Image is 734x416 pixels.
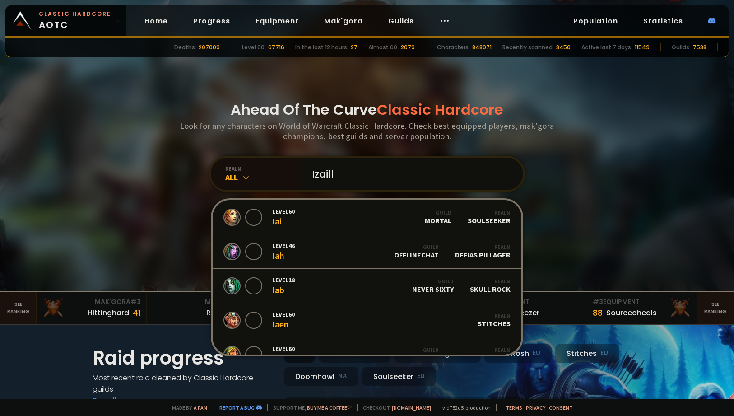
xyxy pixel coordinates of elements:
[470,278,511,294] div: Skull Rock
[272,310,295,330] div: Iaen
[272,242,295,261] div: Iah
[412,278,454,294] div: Never Sixty
[39,10,111,32] span: AOTC
[284,367,358,386] div: Doomhowl
[231,99,503,121] h1: Ahead Of The Curve
[88,307,129,318] div: Hittinghard
[152,297,251,307] div: Mak'Gora
[42,297,141,307] div: Mak'Gora
[225,172,301,182] div: All
[455,243,511,250] div: Realm
[587,292,697,324] a: #3Equipment88Sourceoheals
[593,297,603,306] span: # 3
[272,276,295,284] span: Level 18
[213,269,521,303] a: Level18IabGuildNever SixtyRealmSkull Rock
[394,243,439,250] div: Guild
[697,292,734,324] a: Seeranking
[186,12,237,30] a: Progress
[272,242,295,250] span: Level 46
[362,367,436,386] div: Soulseeker
[361,346,439,353] div: Guild
[272,345,295,364] div: Iamb
[130,297,141,306] span: # 3
[177,121,557,141] h3: Look for any characters on World of Warcraft Classic Hardcore. Check best equipped players, mak'g...
[213,337,521,372] a: Level60IambGuildBooty Bay Yacht ClubRealmDefias Pillager
[593,297,692,307] div: Equipment
[635,43,650,51] div: 11549
[394,243,439,259] div: OFFLINECHAT
[566,12,625,30] a: Population
[506,404,522,411] a: Terms
[377,99,503,120] span: Classic Hardcore
[472,43,492,51] div: 848071
[478,312,511,319] div: Realm
[272,207,295,215] span: Level 60
[468,209,511,216] div: Realm
[37,292,147,324] a: Mak'Gora#3Hittinghard41
[672,43,689,51] div: Guilds
[199,43,220,51] div: 207009
[600,349,608,358] small: EU
[295,43,347,51] div: In the last 12 hours
[483,297,581,307] div: Equipment
[351,43,358,51] div: 27
[307,404,352,411] a: Buy me a coffee
[412,278,454,285] div: Guild
[693,43,706,51] div: 7538
[206,307,235,318] div: Rivench
[248,12,306,30] a: Equipment
[39,10,111,18] small: Classic Hardcore
[5,5,126,36] a: Classic HardcoreAOTC
[147,292,257,324] a: Mak'Gora#2Rivench100
[392,404,431,411] a: [DOMAIN_NAME]
[357,404,431,411] span: Checkout
[272,345,295,353] span: Level 60
[593,307,603,319] div: 88
[455,243,511,259] div: Defias Pillager
[636,12,690,30] a: Statistics
[478,312,511,328] div: Stitches
[455,346,511,362] div: Defias Pillager
[401,43,415,51] div: 2079
[219,404,255,411] a: Report a bug
[272,207,295,227] div: Iai
[555,344,619,363] div: Stitches
[93,344,273,372] h1: Raid progress
[174,43,195,51] div: Deaths
[317,12,370,30] a: Mak'gora
[417,372,425,381] small: EU
[267,404,352,411] span: Support me,
[437,43,469,51] div: Characters
[425,209,451,216] div: Guild
[455,346,511,353] div: Realm
[272,276,295,295] div: Iab
[213,234,521,269] a: Level46IahGuildOFFLINECHATRealmDefias Pillager
[526,404,545,411] a: Privacy
[133,307,141,319] div: 41
[381,12,421,30] a: Guilds
[213,303,521,337] a: Level60IaenRealmStitches
[338,372,347,381] small: NA
[93,395,151,406] a: See all progress
[194,404,207,411] a: a fan
[425,209,451,225] div: Mortal
[307,158,512,190] input: Search a character...
[167,404,207,411] span: Made by
[437,404,491,411] span: v. d752d5 - production
[484,344,552,363] div: Nek'Rosh
[242,43,265,51] div: Level 60
[606,307,657,318] div: Sourceoheals
[468,209,511,225] div: Soulseeker
[549,404,573,411] a: Consent
[225,165,301,172] div: realm
[581,43,631,51] div: Active last 7 days
[533,349,540,358] small: EU
[368,43,397,51] div: Almost 60
[268,43,284,51] div: 67716
[470,278,511,285] div: Realm
[213,200,521,234] a: Level60IaiGuildMortalRealmSoulseeker
[361,346,439,362] div: Booty Bay Yacht Club
[93,372,273,395] h4: Most recent raid cleaned by Classic Hardcore guilds
[477,292,587,324] a: #2Equipment88Notafreezer
[556,43,571,51] div: 3450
